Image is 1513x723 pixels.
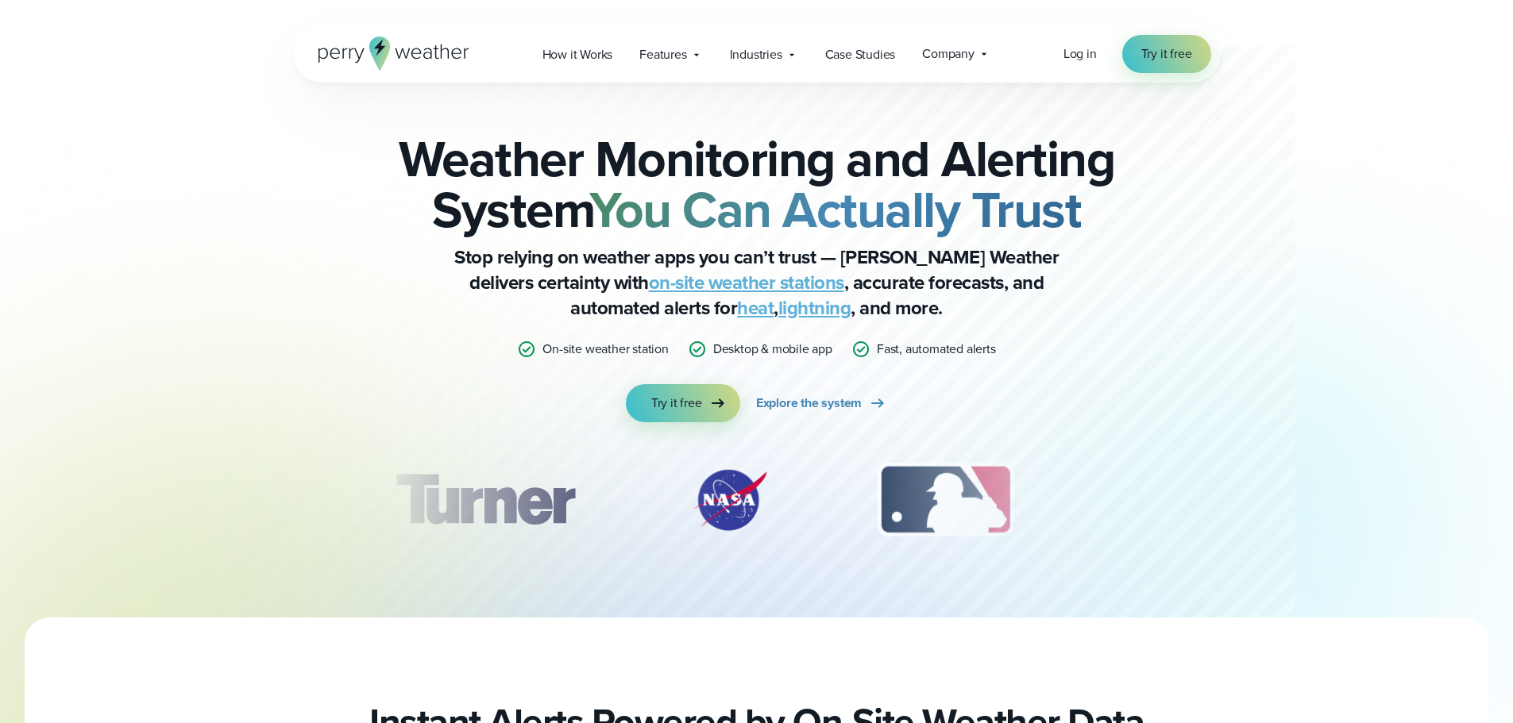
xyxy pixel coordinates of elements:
[756,394,862,413] span: Explore the system
[756,384,887,422] a: Explore the system
[737,294,774,322] a: heat
[439,244,1075,321] p: Stop relying on weather apps you can’t trust — [PERSON_NAME] Weather delivers certainty with , ac...
[651,394,702,413] span: Try it free
[542,45,613,64] span: How it Works
[713,340,832,359] p: Desktop & mobile app
[1063,44,1097,63] span: Log in
[626,384,740,422] a: Try it free
[730,45,782,64] span: Industries
[1106,460,1233,540] div: 4 of 12
[372,460,1141,548] div: slideshow
[639,45,686,64] span: Features
[1106,460,1233,540] img: PGA.svg
[372,460,597,540] div: 1 of 12
[877,340,996,359] p: Fast, automated alerts
[1063,44,1097,63] a: Log in
[1122,35,1211,73] a: Try it free
[922,44,975,63] span: Company
[825,45,896,64] span: Case Studies
[542,340,668,359] p: On-site weather station
[589,172,1081,247] strong: You Can Actually Trust
[862,460,1029,540] img: MLB.svg
[649,268,844,297] a: on-site weather stations
[674,460,785,540] img: NASA.svg
[372,460,597,540] img: Turner-Construction_1.svg
[778,294,851,322] a: lightning
[529,38,627,71] a: How it Works
[674,460,785,540] div: 2 of 12
[1141,44,1192,63] span: Try it free
[372,133,1141,235] h2: Weather Monitoring and Alerting System
[812,38,909,71] a: Case Studies
[862,460,1029,540] div: 3 of 12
